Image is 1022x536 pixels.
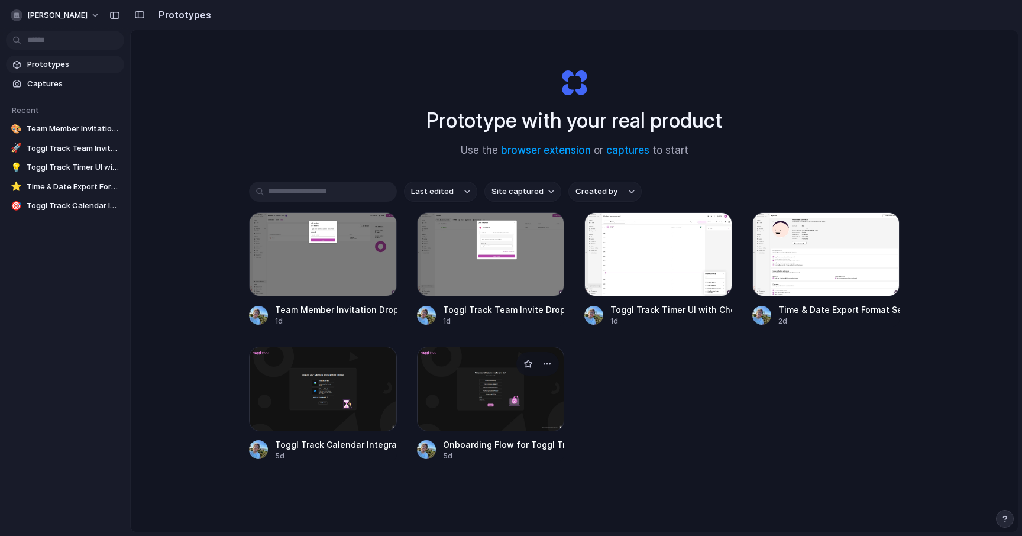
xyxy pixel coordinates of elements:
[11,143,22,154] div: 🚀
[27,9,88,21] span: [PERSON_NAME]
[752,212,900,327] a: Time & Date Export Format SelectorTime & Date Export Format Selector2d
[27,78,119,90] span: Captures
[27,123,119,135] span: Team Member Invitation Dropdown Enhancement
[27,162,119,173] span: Toggl Track Timer UI with Checklist Feature
[6,178,124,196] a: ⭐Time & Date Export Format Selector
[443,303,565,316] div: Toggl Track Team Invite Dropdown Update
[11,162,22,173] div: 💡
[275,451,397,461] div: 5d
[11,181,22,193] div: ⭐
[568,182,642,202] button: Created by
[584,212,732,327] a: Toggl Track Timer UI with Checklist FeatureToggl Track Timer UI with Checklist Feature1d
[461,143,688,159] span: Use the or to start
[11,200,22,212] div: 🎯
[484,182,561,202] button: Site captured
[6,75,124,93] a: Captures
[27,59,119,70] span: Prototypes
[575,186,617,198] span: Created by
[443,438,565,451] div: Onboarding Flow for Toggl Track
[249,212,397,327] a: Team Member Invitation Dropdown EnhancementTeam Member Invitation Dropdown Enhancement1d
[417,212,565,327] a: Toggl Track Team Invite Dropdown UpdateToggl Track Team Invite Dropdown Update1d
[275,316,397,327] div: 1d
[491,186,544,198] span: Site captured
[27,143,119,154] span: Toggl Track Team Invite Dropdown Update
[249,347,397,461] a: Toggl Track Calendar Integration - Join Button UpdateToggl Track Calendar Integration - Join Butt...
[11,123,22,135] div: 🎨
[6,197,124,215] a: 🎯Toggl Track Calendar Integration - Join Button Update
[404,182,477,202] button: Last edited
[6,56,124,73] a: Prototypes
[443,451,565,461] div: 5d
[27,200,119,212] span: Toggl Track Calendar Integration - Join Button Update
[6,120,124,138] a: 🎨Team Member Invitation Dropdown Enhancement
[501,144,591,156] a: browser extension
[426,105,722,136] h1: Prototype with your real product
[275,438,397,451] div: Toggl Track Calendar Integration - Join Button Update
[610,303,732,316] div: Toggl Track Timer UI with Checklist Feature
[417,347,565,461] a: Onboarding Flow for Toggl TrackOnboarding Flow for Toggl Track5d
[6,140,124,157] a: 🚀Toggl Track Team Invite Dropdown Update
[27,181,119,193] span: Time & Date Export Format Selector
[443,316,565,327] div: 1d
[411,186,454,198] span: Last edited
[275,303,397,316] div: Team Member Invitation Dropdown Enhancement
[778,303,900,316] div: Time & Date Export Format Selector
[610,316,732,327] div: 1d
[154,8,211,22] h2: Prototypes
[778,316,900,327] div: 2d
[6,159,124,176] a: 💡Toggl Track Timer UI with Checklist Feature
[6,6,106,25] button: [PERSON_NAME]
[12,105,39,115] span: Recent
[606,144,649,156] a: captures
